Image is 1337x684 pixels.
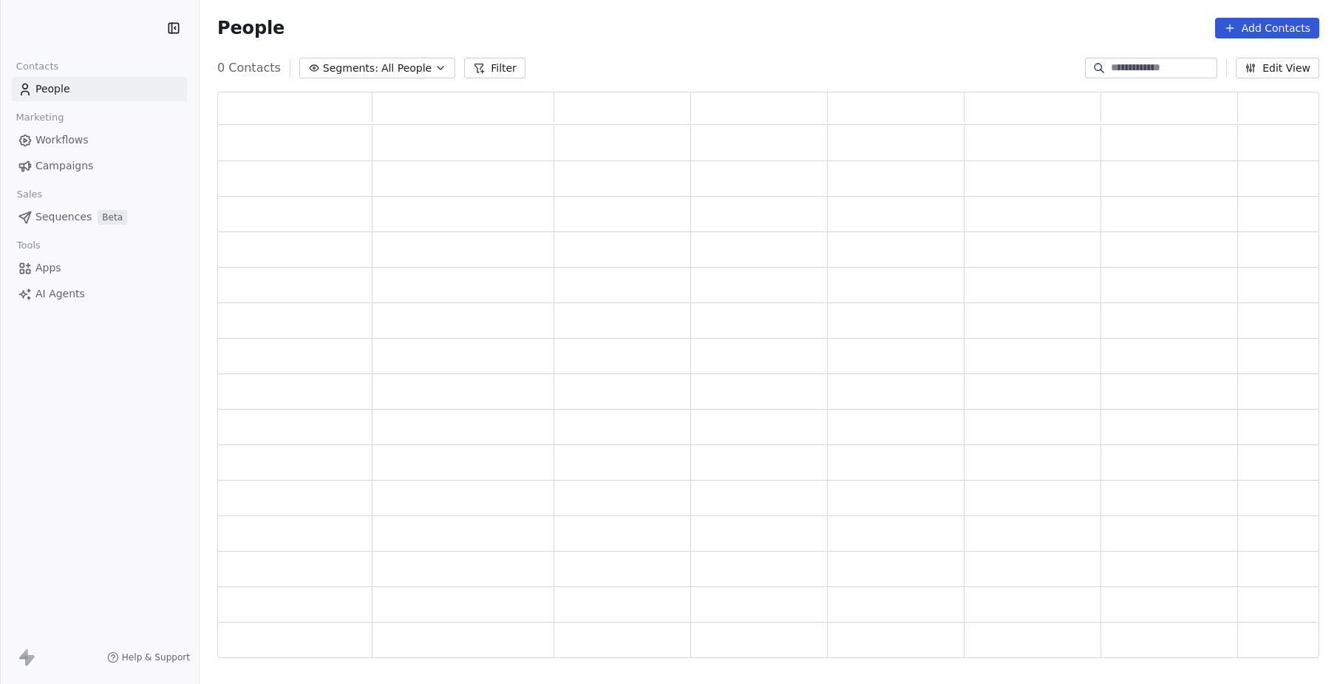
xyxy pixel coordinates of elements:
[12,282,187,306] a: AI Agents
[12,154,187,178] a: Campaigns
[98,210,127,225] span: Beta
[35,81,70,97] span: People
[323,61,378,76] span: Segments:
[35,132,89,148] span: Workflows
[35,209,92,225] span: Sequences
[10,55,65,78] span: Contacts
[35,158,93,174] span: Campaigns
[464,58,525,78] button: Filter
[12,205,187,229] a: SequencesBeta
[12,77,187,101] a: People
[35,286,85,302] span: AI Agents
[107,651,190,663] a: Help & Support
[10,106,70,129] span: Marketing
[1215,18,1319,38] button: Add Contacts
[122,651,190,663] span: Help & Support
[1236,58,1319,78] button: Edit View
[381,61,432,76] span: All People
[12,256,187,280] a: Apps
[12,128,187,152] a: Workflows
[10,183,49,206] span: Sales
[217,17,285,39] span: People
[35,260,61,276] span: Apps
[217,59,281,77] span: 0 Contacts
[10,234,47,257] span: Tools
